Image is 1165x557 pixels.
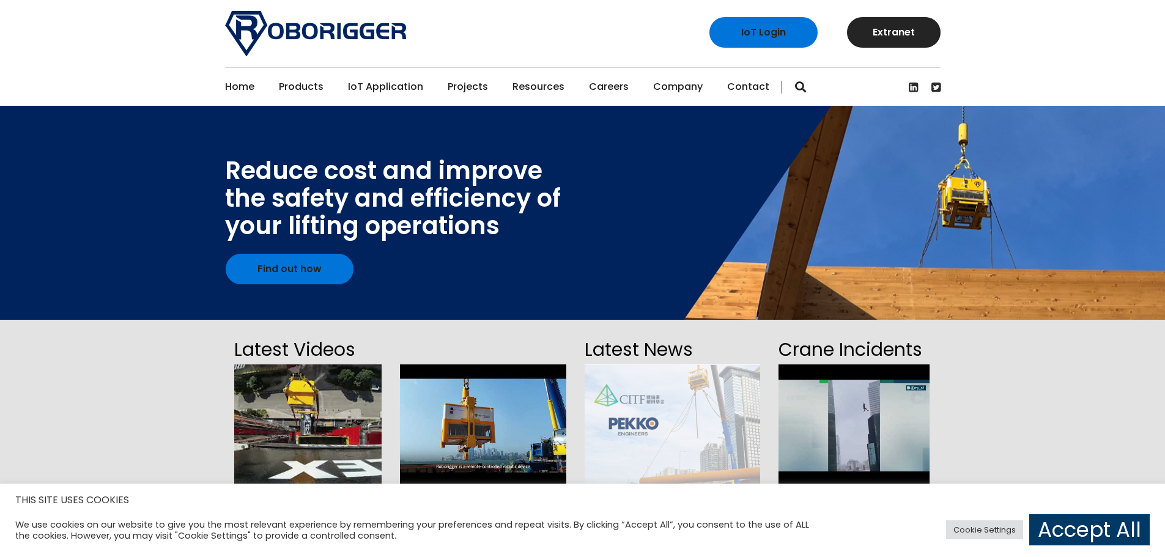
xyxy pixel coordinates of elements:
h2: Latest News [585,335,760,364]
a: Products [279,68,324,106]
a: Company [653,68,703,106]
h2: Latest Videos [234,335,382,364]
img: hqdefault.jpg [779,364,930,487]
a: IoT Application [348,68,423,106]
a: Careers [589,68,629,106]
h2: Crane Incidents [779,335,930,364]
a: Find out how [226,254,353,284]
div: We use cookies on our website to give you the most relevant experience by remembering your prefer... [15,519,810,541]
a: IoT Login [709,17,818,48]
img: hqdefault.jpg [400,364,567,487]
a: Extranet [847,17,941,48]
a: Projects [448,68,488,106]
a: Accept All [1029,514,1150,545]
a: Cookie Settings [946,520,1023,539]
a: Home [225,68,254,106]
img: Roborigger [225,11,406,56]
h5: THIS SITE USES COOKIES [15,492,1150,508]
img: hqdefault.jpg [234,364,382,487]
div: Reduce cost and improve the safety and efficiency of your lifting operations [225,157,561,240]
a: Contact [727,68,769,106]
a: Resources [512,68,564,106]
